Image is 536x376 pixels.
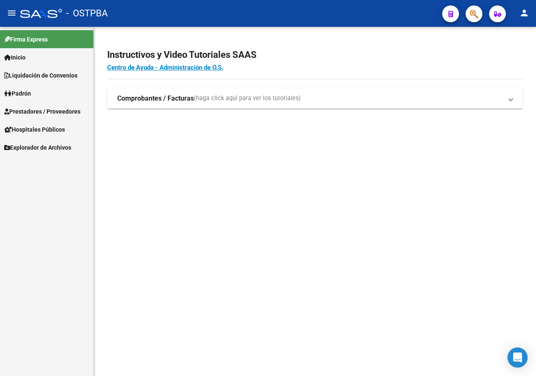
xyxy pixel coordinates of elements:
h2: Instructivos y Video Tutoriales SAAS [107,47,523,63]
mat-expansion-panel-header: Comprobantes / Facturas(haga click aquí para ver los tutoriales) [107,88,523,109]
a: Centro de Ayuda - Administración de O.S. [107,64,223,71]
span: Prestadores / Proveedores [4,107,80,116]
span: Firma Express [4,35,48,44]
span: Explorador de Archivos [4,143,71,152]
span: (haga click aquí para ver los tutoriales) [194,94,301,103]
span: Padrón [4,89,31,98]
span: Liquidación de Convenios [4,71,77,80]
span: - OSTPBA [66,4,108,23]
mat-icon: person [519,8,529,18]
strong: Comprobantes / Facturas [117,94,194,103]
span: Inicio [4,53,26,62]
span: Hospitales Públicos [4,125,65,134]
mat-icon: menu [7,8,17,18]
div: Open Intercom Messenger [508,347,528,368]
